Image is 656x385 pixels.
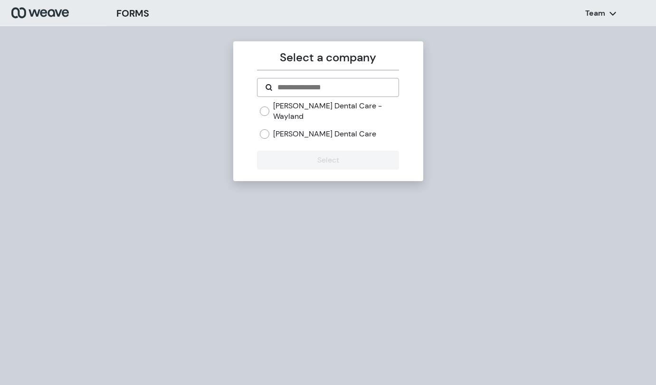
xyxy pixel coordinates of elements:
[585,8,605,19] p: Team
[276,82,391,93] input: Search
[273,129,376,139] label: [PERSON_NAME] Dental Care
[257,151,399,170] button: Select
[257,49,399,66] p: Select a company
[273,101,399,121] label: [PERSON_NAME] Dental Care - Wayland
[116,6,149,20] h3: FORMS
